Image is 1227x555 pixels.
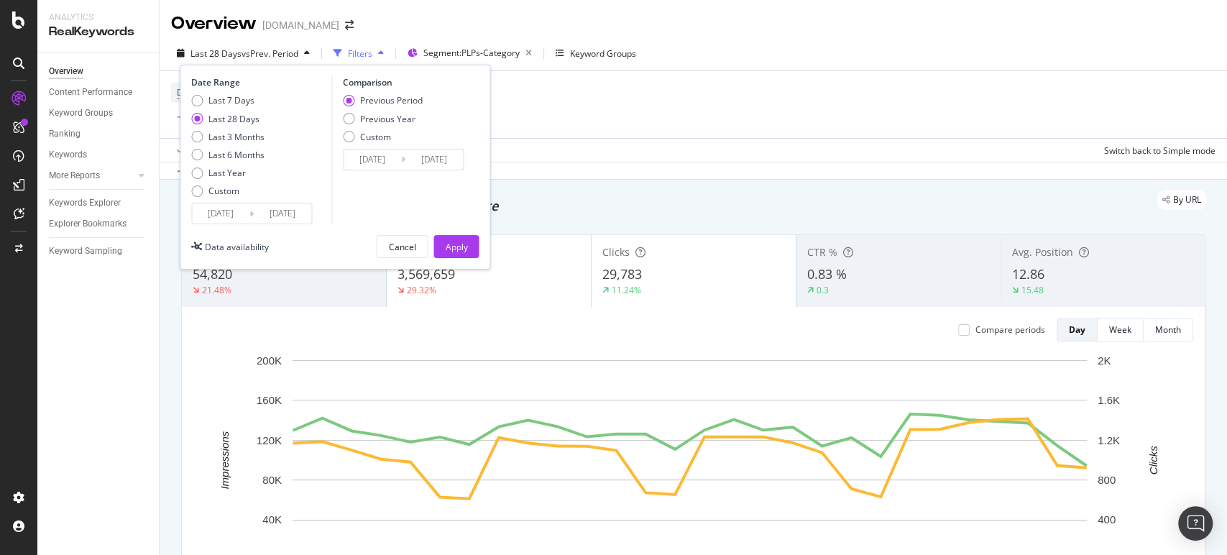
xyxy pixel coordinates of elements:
div: Month [1155,324,1181,336]
div: Last 3 Months [208,131,265,143]
div: Comparison [343,76,468,88]
div: legacy label [1157,190,1207,210]
div: Last 3 Months [191,131,265,143]
div: Last 7 Days [191,94,265,106]
span: By URL [1173,196,1201,204]
button: Cancel [376,235,428,258]
div: Keywords [49,147,87,162]
text: 200K [257,354,282,367]
button: Keyword Groups [550,42,642,65]
div: Switch back to Simple mode [1104,145,1215,157]
div: Previous Period [360,94,423,106]
div: 29.32% [407,284,436,296]
button: Last 28 DaysvsPrev. Period [171,42,316,65]
div: Analytics [49,12,147,24]
div: Previous Year [343,113,423,125]
div: Date Range [191,76,328,88]
input: Start Date [192,203,249,224]
div: Cancel [388,241,415,253]
div: Last 7 Days [208,94,254,106]
div: Data availability [205,241,269,253]
a: Explorer Bookmarks [49,216,149,231]
div: Content Performance [49,85,132,100]
span: 0.83 % [807,265,847,283]
button: Day [1057,318,1098,341]
div: Custom [360,131,391,143]
div: Explorer Bookmarks [49,216,127,231]
div: Previous Year [360,113,415,125]
a: Overview [49,64,149,79]
div: Open Intercom Messenger [1178,506,1213,541]
a: Keyword Sampling [49,244,149,259]
a: Keywords [49,147,149,162]
div: RealKeywords [49,24,147,40]
div: Day [1069,324,1085,336]
div: Custom [191,185,265,197]
div: Keyword Groups [570,47,636,60]
div: Last Year [208,167,246,179]
div: 0.3 [817,284,829,296]
text: 800 [1098,474,1116,486]
span: Last 28 Days [190,47,242,60]
button: Add Filter [171,109,229,127]
span: 54,820 [193,265,232,283]
text: 1.6K [1098,394,1120,406]
text: 80K [262,474,282,486]
div: Last 28 Days [191,113,265,125]
text: 400 [1098,513,1116,526]
input: Start Date [344,150,401,170]
div: Last 6 Months [191,149,265,161]
div: Overview [171,12,257,36]
a: More Reports [49,168,134,183]
text: 120K [257,434,282,446]
div: Ranking [49,127,81,142]
span: 12.86 [1012,265,1044,283]
span: vs Prev. Period [242,47,298,60]
button: Filters [328,42,390,65]
span: Device [177,86,204,98]
div: Last 6 Months [208,149,265,161]
div: Last Year [191,167,265,179]
a: Content Performance [49,85,149,100]
span: 29,783 [602,265,642,283]
text: 40K [262,513,282,526]
div: arrow-right-arrow-left [345,20,354,30]
div: Week [1109,324,1131,336]
button: Month [1144,318,1193,341]
div: 15.48 [1021,284,1044,296]
text: 160K [257,394,282,406]
div: [DOMAIN_NAME] [262,18,339,32]
div: Apply [445,241,467,253]
input: End Date [254,203,311,224]
div: Keyword Sampling [49,244,122,259]
span: Segment: PLPs-Category [423,47,520,59]
div: Custom [343,131,423,143]
div: 21.48% [202,284,231,296]
div: Keywords Explorer [49,196,121,211]
text: Clicks [1146,445,1159,474]
button: Apply [171,139,213,162]
input: End Date [405,150,463,170]
div: Overview [49,64,83,79]
div: 11.24% [612,284,641,296]
button: Apply [433,235,479,258]
a: Keyword Groups [49,106,149,121]
button: Segment:PLPs-Category [402,42,538,65]
span: Clicks [602,245,630,259]
span: CTR % [807,245,837,259]
a: Keywords Explorer [49,196,149,211]
div: Custom [208,185,239,197]
text: 2K [1098,354,1111,367]
div: More Reports [49,168,100,183]
text: 1.2K [1098,434,1120,446]
button: Switch back to Simple mode [1098,139,1215,162]
div: Last 28 Days [208,113,259,125]
div: Previous Period [343,94,423,106]
div: Filters [348,47,372,60]
div: Compare periods [975,324,1045,336]
a: Ranking [49,127,149,142]
span: 3,569,659 [397,265,455,283]
div: Keyword Groups [49,106,113,121]
button: Week [1098,318,1144,341]
text: Impressions [219,431,231,489]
